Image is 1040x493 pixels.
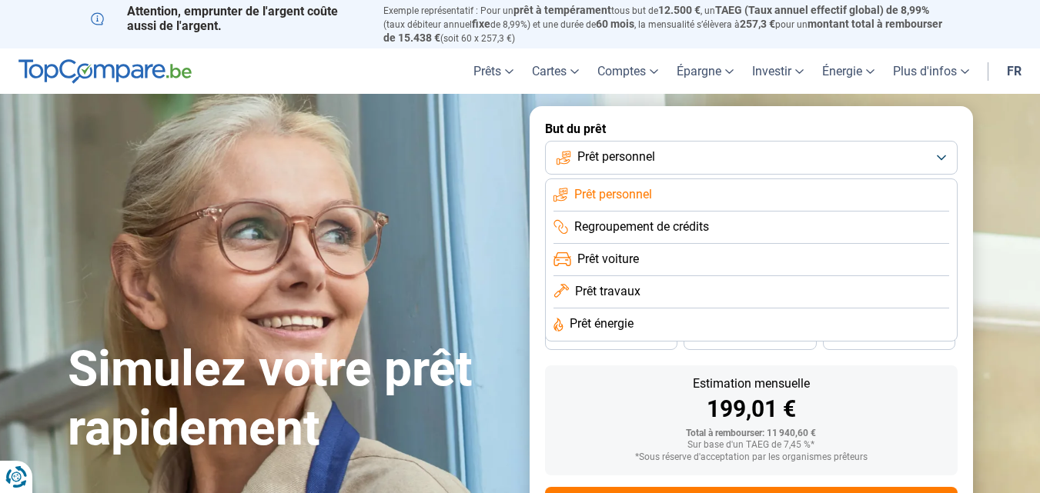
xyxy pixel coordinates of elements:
[743,48,813,94] a: Investir
[588,48,667,94] a: Comptes
[658,4,701,16] span: 12.500 €
[557,398,945,421] div: 199,01 €
[383,18,942,44] span: montant total à rembourser de 15.438 €
[545,122,958,136] label: But du prêt
[570,315,634,332] span: Prêt énergie
[740,18,775,30] span: 257,3 €
[545,141,958,175] button: Prêt personnel
[577,148,655,165] span: Prêt personnel
[557,440,945,451] div: Sur base d'un TAEG de 7,45 %*
[577,251,639,268] span: Prêt voiture
[574,218,709,235] span: Regroupement de crédits
[513,4,611,16] span: prêt à tempérament
[733,334,767,343] span: 30 mois
[91,4,365,33] p: Attention, emprunter de l'argent coûte aussi de l'argent.
[68,340,511,458] h1: Simulez votre prêt rapidement
[667,48,743,94] a: Épargne
[557,428,945,439] div: Total à rembourser: 11 940,60 €
[813,48,884,94] a: Énergie
[523,48,588,94] a: Cartes
[557,452,945,463] div: *Sous réserve d'acceptation par les organismes prêteurs
[872,334,906,343] span: 24 mois
[596,18,634,30] span: 60 mois
[383,4,950,45] p: Exemple représentatif : Pour un tous but de , un (taux débiteur annuel de 8,99%) et une durée de ...
[18,59,192,84] img: TopCompare
[594,334,628,343] span: 36 mois
[574,186,652,203] span: Prêt personnel
[998,48,1031,94] a: fr
[472,18,490,30] span: fixe
[575,283,640,300] span: Prêt travaux
[557,378,945,390] div: Estimation mensuelle
[464,48,523,94] a: Prêts
[884,48,978,94] a: Plus d'infos
[715,4,929,16] span: TAEG (Taux annuel effectif global) de 8,99%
